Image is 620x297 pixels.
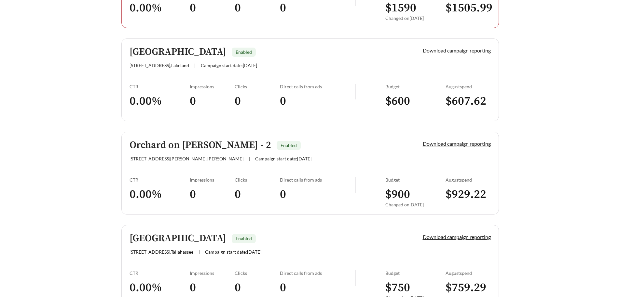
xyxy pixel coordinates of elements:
h3: 0 [280,1,355,15]
h3: 0 [190,94,235,109]
a: Download campaign reporting [423,141,491,147]
span: | [194,63,196,68]
a: Download campaign reporting [423,234,491,240]
span: Enabled [236,49,252,55]
div: Changed on [DATE] [385,15,446,21]
span: Campaign start date: [DATE] [255,156,311,161]
span: | [199,249,200,255]
div: Direct calls from ads [280,270,355,276]
img: line [355,177,356,193]
h3: 0 [190,280,235,295]
div: Impressions [190,84,235,89]
span: [STREET_ADDRESS] , Lakeland [130,63,189,68]
div: August spend [446,270,491,276]
span: Enabled [236,236,252,241]
div: Clicks [235,270,280,276]
a: Download campaign reporting [423,47,491,53]
h5: [GEOGRAPHIC_DATA] [130,233,226,244]
h3: $ 759.29 [446,280,491,295]
span: | [249,156,250,161]
h3: 0.00 % [130,1,190,15]
span: Enabled [281,142,297,148]
div: Budget [385,177,446,183]
span: [STREET_ADDRESS] , Tallahassee [130,249,193,255]
div: CTR [130,84,190,89]
h3: 0 [280,187,355,202]
h3: 0 [190,1,235,15]
h3: 0 [235,1,280,15]
img: line [355,270,356,286]
h3: 0 [190,187,235,202]
h3: $ 1505.99 [446,1,491,15]
h3: 0 [235,94,280,109]
span: [STREET_ADDRESS][PERSON_NAME] , [PERSON_NAME] [130,156,243,161]
h3: $ 750 [385,280,446,295]
a: Orchard on [PERSON_NAME] - 2Enabled[STREET_ADDRESS][PERSON_NAME],[PERSON_NAME]|Campaign start dat... [121,132,499,215]
h3: $ 607.62 [446,94,491,109]
div: Direct calls from ads [280,84,355,89]
h3: 0.00 % [130,187,190,202]
div: CTR [130,270,190,276]
div: CTR [130,177,190,183]
div: August spend [446,84,491,89]
h3: 0.00 % [130,94,190,109]
div: Impressions [190,177,235,183]
div: August spend [446,177,491,183]
div: Budget [385,84,446,89]
a: [GEOGRAPHIC_DATA]Enabled[STREET_ADDRESS],Lakeland|Campaign start date:[DATE]Download campaign rep... [121,38,499,121]
h3: 0 [235,280,280,295]
h3: 0.00 % [130,280,190,295]
h3: $ 600 [385,94,446,109]
h3: 0 [280,280,355,295]
h5: [GEOGRAPHIC_DATA] [130,47,226,57]
div: Changed on [DATE] [385,202,446,207]
h3: $ 1590 [385,1,446,15]
span: Campaign start date: [DATE] [205,249,261,255]
h3: $ 900 [385,187,446,202]
h3: $ 929.22 [446,187,491,202]
div: Budget [385,270,446,276]
h3: 0 [280,94,355,109]
div: Clicks [235,177,280,183]
img: line [355,84,356,99]
h5: Orchard on [PERSON_NAME] - 2 [130,140,271,151]
div: Impressions [190,270,235,276]
span: Campaign start date: [DATE] [201,63,257,68]
div: Direct calls from ads [280,177,355,183]
div: Clicks [235,84,280,89]
h3: 0 [235,187,280,202]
